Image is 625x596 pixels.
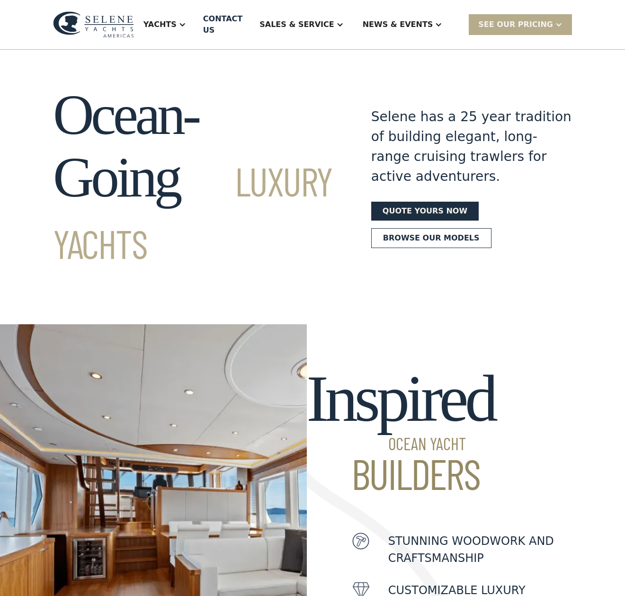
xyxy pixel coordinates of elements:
div: SEE Our Pricing [469,14,572,35]
span: Ocean Yacht [306,435,494,452]
span: Builders [306,452,494,495]
img: logo [53,11,134,38]
a: Browse our models [371,228,491,248]
div: Contact US [203,13,242,36]
h1: Ocean-Going [53,84,337,271]
span: Luxury Yachts [53,157,332,267]
h2: Inspired [306,362,494,495]
div: Selene has a 25 year tradition of building elegant, long-range cruising trawlers for active adven... [371,107,572,187]
div: News & EVENTS [363,19,433,30]
div: News & EVENTS [353,6,452,44]
a: Quote yours now [371,202,479,221]
div: Sales & Service [259,19,334,30]
div: Yachts [134,6,196,44]
p: Stunning woodwork and craftsmanship [388,533,625,567]
div: Sales & Service [250,6,353,44]
div: Yachts [143,19,177,30]
div: SEE Our Pricing [478,19,553,30]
